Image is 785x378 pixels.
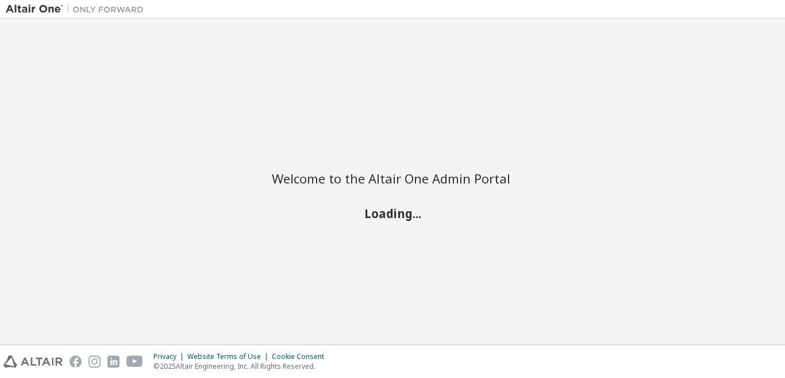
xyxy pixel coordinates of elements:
h2: Welcome to the Altair One Admin Portal [272,170,513,186]
img: facebook.svg [70,356,82,368]
h2: Loading... [272,205,513,220]
img: youtube.svg [126,356,143,368]
img: linkedin.svg [107,356,120,368]
img: Altair One [6,3,149,15]
img: altair_logo.svg [3,356,63,368]
p: © 2025 Altair Engineering, Inc. All Rights Reserved. [153,361,331,371]
div: Privacy [153,352,187,361]
div: Website Terms of Use [187,352,272,361]
img: instagram.svg [88,356,101,368]
div: Cookie Consent [272,352,331,361]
